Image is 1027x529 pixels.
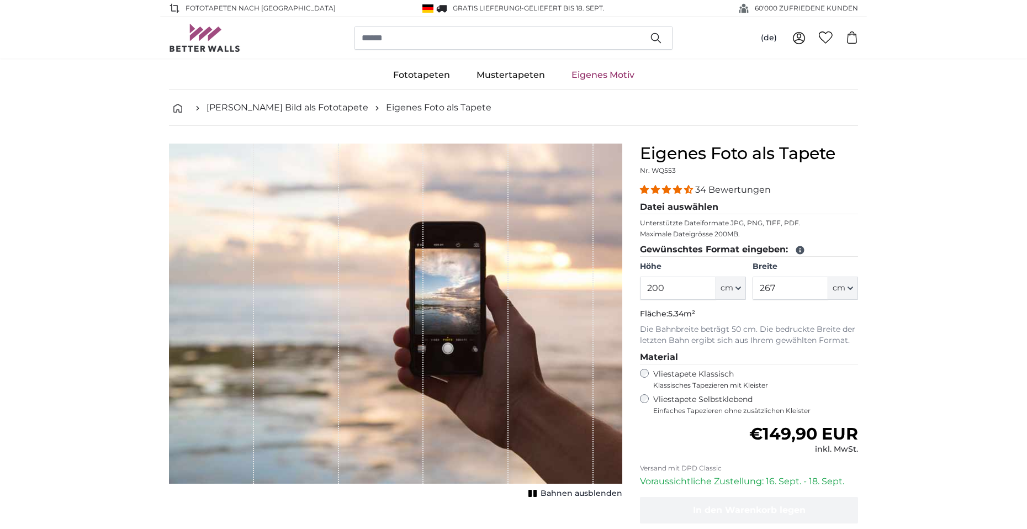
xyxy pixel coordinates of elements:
[653,369,849,390] label: Vliestapete Klassisch
[640,324,858,346] p: Die Bahnbreite beträgt 50 cm. Die bedruckte Breite der letzten Bahn ergibt sich aus Ihrem gewählt...
[716,277,746,300] button: cm
[640,261,745,272] label: Höhe
[169,90,858,126] nav: breadcrumbs
[753,261,858,272] label: Breite
[653,394,858,415] label: Vliestapete Selbstklebend
[525,486,622,501] button: Bahnen ausblenden
[463,61,558,89] a: Mustertapeten
[422,4,433,13] img: Deutschland
[640,497,858,523] button: In den Warenkorb legen
[640,243,858,257] legend: Gewünschtes Format eingeben:
[640,351,858,364] legend: Material
[640,464,858,473] p: Versand mit DPD Classic
[693,505,806,515] span: In den Warenkorb legen
[558,61,648,89] a: Eigenes Motiv
[207,101,368,114] a: [PERSON_NAME] Bild als Fototapete
[828,277,858,300] button: cm
[752,28,786,48] button: (de)
[541,488,622,499] span: Bahnen ausblenden
[640,200,858,214] legend: Datei auswählen
[640,144,858,163] h1: Eigenes Foto als Tapete
[640,219,858,228] p: Unterstützte Dateiformate JPG, PNG, TIFF, PDF.
[169,24,241,52] img: Betterwalls
[668,309,695,319] span: 5.34m²
[653,381,849,390] span: Klassisches Tapezieren mit Kleister
[380,61,463,89] a: Fototapeten
[521,4,605,12] span: -
[749,424,858,444] span: €149,90 EUR
[721,283,733,294] span: cm
[640,184,695,195] span: 4.32 stars
[640,166,676,174] span: Nr. WQ553
[833,283,845,294] span: cm
[169,144,622,501] div: 1 of 1
[386,101,491,114] a: Eigenes Foto als Tapete
[653,406,858,415] span: Einfaches Tapezieren ohne zusätzlichen Kleister
[755,3,858,13] span: 60'000 ZUFRIEDENE KUNDEN
[749,444,858,455] div: inkl. MwSt.
[524,4,605,12] span: Geliefert bis 18. Sept.
[695,184,771,195] span: 34 Bewertungen
[640,475,858,488] p: Voraussichtliche Zustellung: 16. Sept. - 18. Sept.
[640,230,858,239] p: Maximale Dateigrösse 200MB.
[453,4,521,12] span: GRATIS Lieferung!
[640,309,858,320] p: Fläche:
[186,3,336,13] span: Fototapeten nach [GEOGRAPHIC_DATA]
